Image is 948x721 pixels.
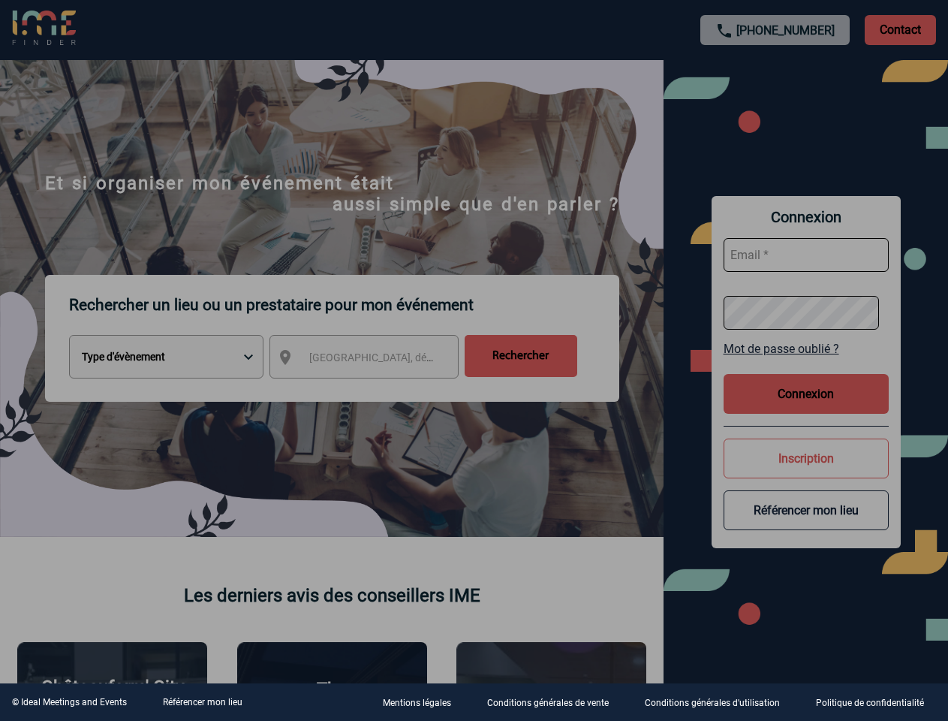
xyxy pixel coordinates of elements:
[475,695,633,710] a: Conditions générales de vente
[12,697,127,707] div: © Ideal Meetings and Events
[645,698,780,709] p: Conditions générales d'utilisation
[633,695,804,710] a: Conditions générales d'utilisation
[804,695,948,710] a: Politique de confidentialité
[487,698,609,709] p: Conditions générales de vente
[383,698,451,709] p: Mentions légales
[371,695,475,710] a: Mentions légales
[163,697,242,707] a: Référencer mon lieu
[816,698,924,709] p: Politique de confidentialité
